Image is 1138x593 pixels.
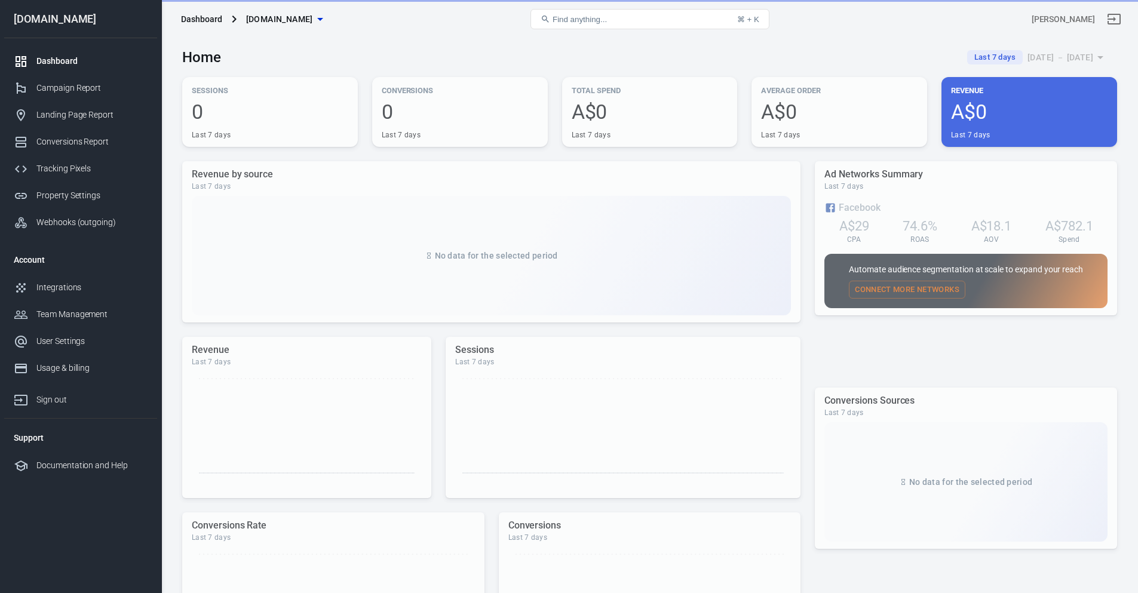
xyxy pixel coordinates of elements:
[36,281,148,294] div: Integrations
[4,182,157,209] a: Property Settings
[4,382,157,413] a: Sign out
[181,13,222,25] div: Dashboard
[4,423,157,452] li: Support
[36,136,148,148] div: Conversions Report
[36,308,148,321] div: Team Management
[36,216,148,229] div: Webhooks (outgoing)
[36,362,148,374] div: Usage & billing
[36,109,148,121] div: Landing Page Report
[36,189,148,202] div: Property Settings
[4,14,157,24] div: [DOMAIN_NAME]
[737,15,759,24] div: ⌘ + K
[4,355,157,382] a: Usage & billing
[4,209,157,236] a: Webhooks (outgoing)
[36,55,148,67] div: Dashboard
[4,155,157,182] a: Tracking Pixels
[36,394,148,406] div: Sign out
[36,335,148,348] div: User Settings
[36,82,148,94] div: Campaign Report
[246,12,313,27] span: adhdsuccesssystem.com
[4,328,157,355] a: User Settings
[1100,5,1128,33] a: Sign out
[4,75,157,102] a: Campaign Report
[530,9,769,29] button: Find anything...⌘ + K
[4,301,157,328] a: Team Management
[553,15,607,24] span: Find anything...
[4,274,157,301] a: Integrations
[241,8,327,30] button: [DOMAIN_NAME]
[4,245,157,274] li: Account
[36,162,148,175] div: Tracking Pixels
[182,49,221,66] h3: Home
[4,102,157,128] a: Landing Page Report
[4,128,157,155] a: Conversions Report
[4,48,157,75] a: Dashboard
[36,459,148,472] div: Documentation and Help
[1032,13,1095,26] div: Account id: Kz40c9cP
